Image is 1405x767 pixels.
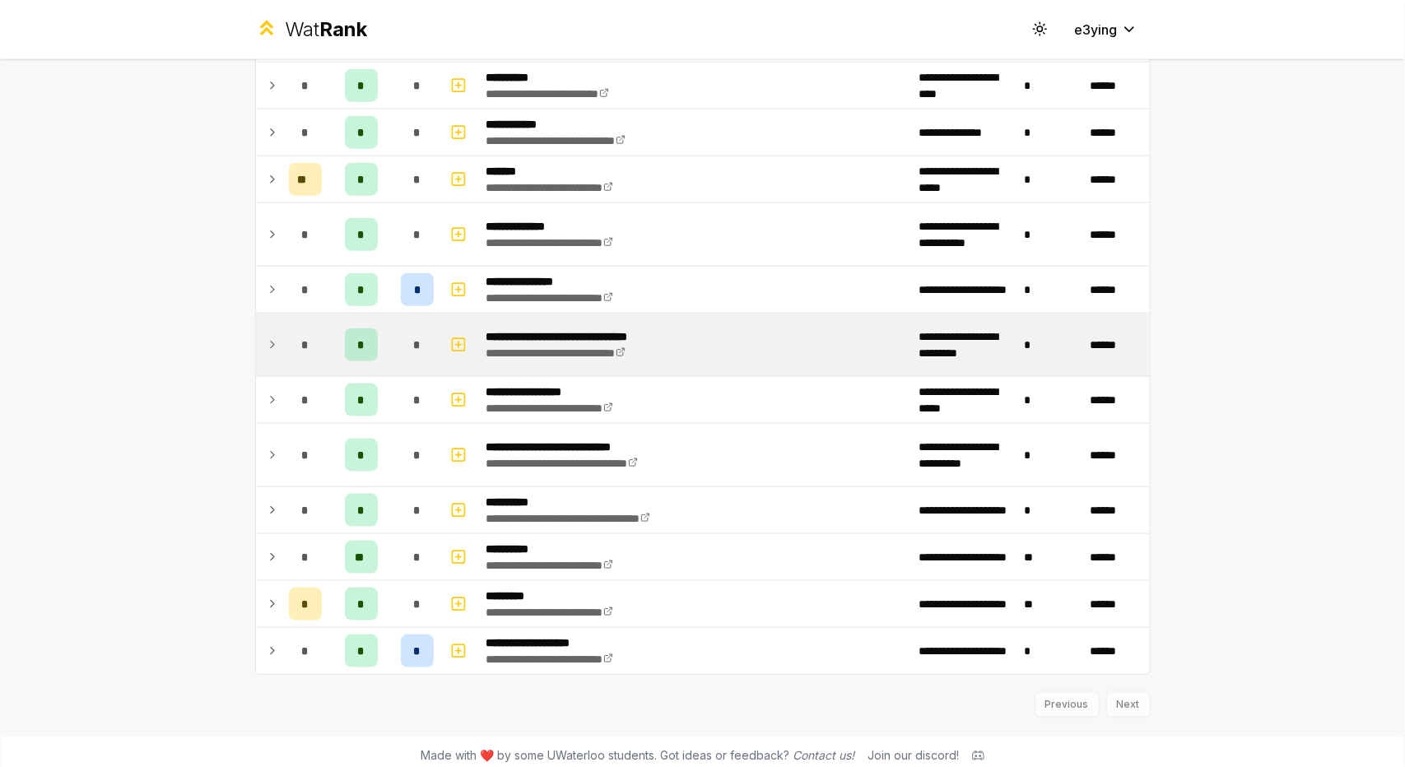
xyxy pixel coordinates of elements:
[793,748,854,762] a: Contact us!
[868,747,959,764] div: Join our discord!
[421,747,854,764] span: Made with ❤️ by some UWaterloo students. Got ideas or feedback?
[319,17,367,41] span: Rank
[255,16,368,43] a: WatRank
[285,16,367,43] div: Wat
[1075,20,1118,40] span: e3ying
[1062,15,1151,44] button: e3ying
